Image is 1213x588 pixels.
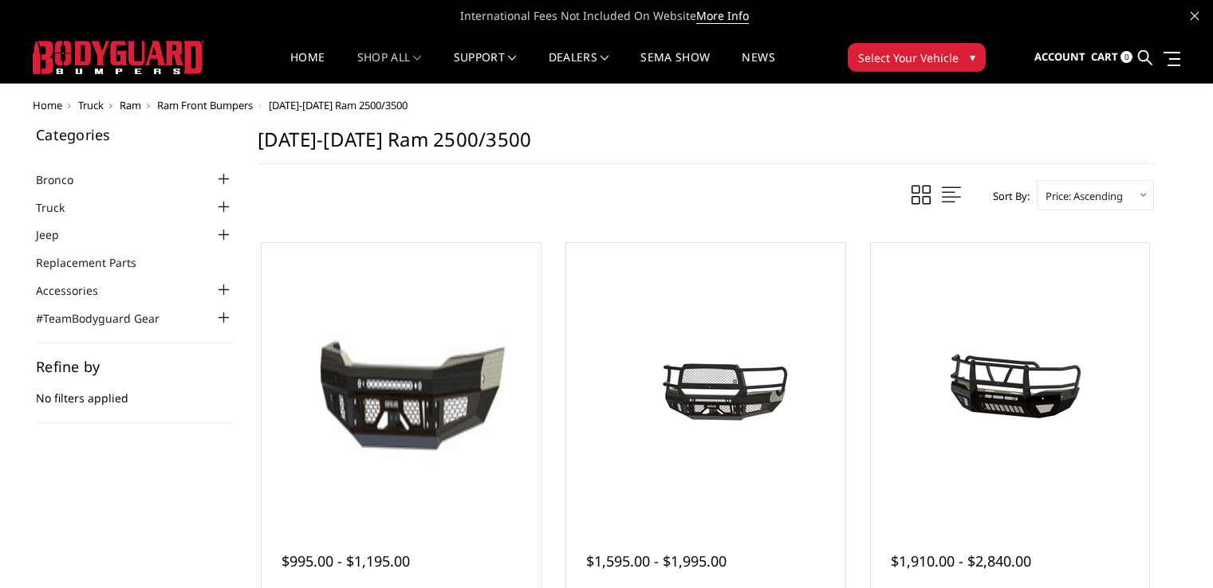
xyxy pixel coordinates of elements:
span: $995.00 - $1,195.00 [282,551,410,570]
a: #TeamBodyguard Gear [36,310,179,327]
a: Ram [120,98,141,112]
a: Replacement Parts [36,254,156,271]
span: Cart [1091,49,1118,64]
span: 0 [1120,51,1132,63]
a: Dealers [549,52,609,83]
a: Ram Front Bumpers [157,98,253,112]
a: 2019-2025 Ram 2500-3500 - FT Series - Extreme Front Bumper 2019-2025 Ram 2500-3500 - FT Series - ... [570,247,841,518]
span: ▾ [970,49,975,65]
a: Home [290,52,325,83]
a: Accessories [36,282,118,299]
a: 2019-2025 Ram 2500-3500 - T2 Series - Extreme Front Bumper (receiver or winch) 2019-2025 Ram 2500... [875,247,1146,518]
button: Select Your Vehicle [848,43,986,72]
a: SEMA Show [640,52,710,83]
img: 2019-2025 Ram 2500-3500 - FT Series - Base Front Bumper [266,247,537,518]
img: 2019-2025 Ram 2500-3500 - T2 Series - Extreme Front Bumper (receiver or winch) [882,323,1137,442]
div: No filters applied [36,359,234,423]
span: [DATE]-[DATE] Ram 2500/3500 [269,98,408,112]
label: Sort By: [984,184,1030,208]
a: Bronco [36,171,93,188]
img: BODYGUARD BUMPERS [33,41,204,74]
a: shop all [357,52,422,83]
a: Cart 0 [1091,36,1132,79]
a: News [742,52,774,83]
a: More Info [696,8,749,24]
a: Jeep [36,226,79,243]
a: Truck [36,199,85,216]
a: Support [454,52,517,83]
span: Select Your Vehicle [858,49,959,66]
a: Home [33,98,62,112]
h5: Categories [36,127,234,142]
span: Account [1034,49,1085,64]
a: Account [1034,36,1085,79]
span: $1,910.00 - $2,840.00 [891,551,1031,570]
span: $1,595.00 - $1,995.00 [586,551,727,570]
h1: [DATE]-[DATE] Ram 2500/3500 [258,127,1154,164]
a: Truck [78,98,104,112]
h5: Refine by [36,359,234,374]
